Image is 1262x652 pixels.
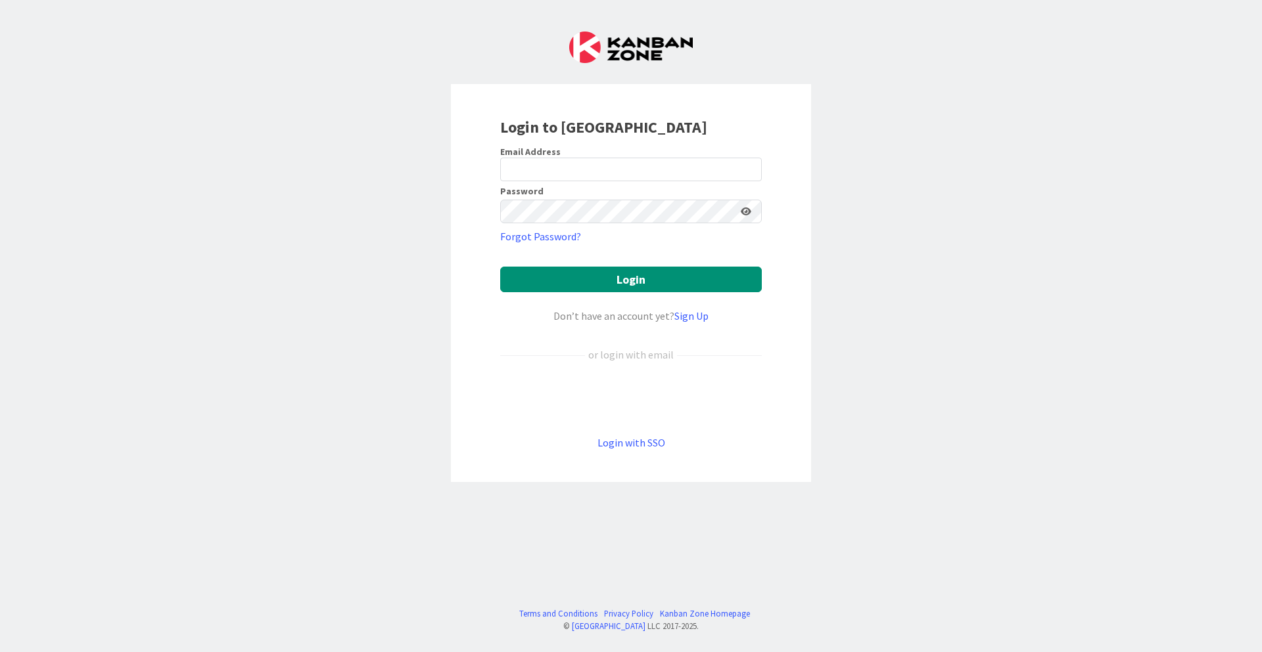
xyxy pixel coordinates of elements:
a: Sign Up [674,309,709,322]
img: Kanban Zone [569,32,693,63]
a: Terms and Conditions [519,607,597,620]
div: Don’t have an account yet? [500,308,762,324]
button: Login [500,267,762,292]
a: Kanban Zone Homepage [660,607,750,620]
iframe: Botão Iniciar sessão com o Google [494,384,768,413]
a: [GEOGRAPHIC_DATA] [572,620,645,631]
b: Login to [GEOGRAPHIC_DATA] [500,117,707,137]
label: Email Address [500,146,561,158]
div: © LLC 2017- 2025 . [513,620,750,632]
a: Privacy Policy [604,607,653,620]
label: Password [500,186,544,196]
div: or login with email [585,347,677,362]
a: Forgot Password? [500,228,581,244]
a: Login with SSO [597,436,665,449]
